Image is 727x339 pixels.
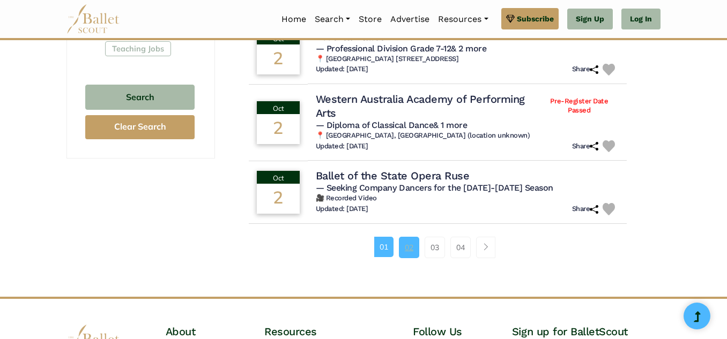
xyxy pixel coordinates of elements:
[316,131,619,140] h6: 📍 [GEOGRAPHIC_DATA], [GEOGRAPHIC_DATA] (location unknown)
[264,325,413,338] h4: Resources
[621,9,661,30] a: Log In
[85,115,195,139] button: Clear Search
[425,237,445,258] a: 03
[316,169,470,183] h4: Ballet of the State Opera Ruse
[316,55,619,64] h6: 📍 [GEOGRAPHIC_DATA] [STREET_ADDRESS]
[434,8,492,31] a: Resources
[512,325,661,338] h4: Sign up for BalletScout
[257,184,300,214] div: 2
[316,183,553,193] span: — Seeking Company Dancers for the [DATE]-[DATE] Season
[316,194,619,203] h6: 🎥 Recorded Video
[501,8,559,29] a: Subscribe
[374,237,394,257] a: 01
[540,97,619,115] span: Pre-Register Date Passed
[316,43,487,54] span: — Professional Division Grade 7-12
[451,43,486,54] a: & 2 more
[310,8,354,31] a: Search
[277,8,310,31] a: Home
[257,171,300,184] div: Oct
[506,13,515,25] img: gem.svg
[572,65,599,74] h6: Share
[316,205,368,214] h6: Updated: [DATE]
[413,325,512,338] h4: Follow Us
[567,9,613,30] a: Sign Up
[257,101,300,114] div: Oct
[316,92,540,120] h4: Western Australia Academy of Performing Arts
[374,237,501,258] nav: Page navigation example
[316,65,368,74] h6: Updated: [DATE]
[399,237,419,258] a: 02
[517,13,554,25] span: Subscribe
[572,142,599,151] h6: Share
[257,44,300,74] div: 2
[257,114,300,144] div: 2
[433,120,467,130] a: & 1 more
[166,325,265,338] h4: About
[85,85,195,110] button: Search
[386,8,434,31] a: Advertise
[354,8,386,31] a: Store
[316,142,368,151] h6: Updated: [DATE]
[316,120,468,130] span: — Diploma of Classical Dance
[572,205,599,214] h6: Share
[450,237,471,258] a: 04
